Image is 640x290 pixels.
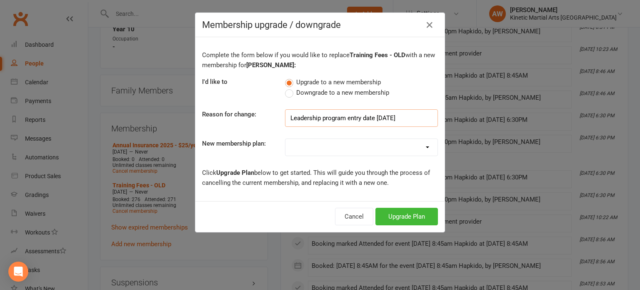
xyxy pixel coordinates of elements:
[202,77,227,87] label: I'd like to
[202,168,438,188] p: Click below to get started. This will guide you through the process of cancelling the current mem...
[202,139,266,149] label: New membership plan:
[202,109,256,119] label: Reason for change:
[216,169,254,177] b: Upgrade Plan
[285,109,438,127] input: Reason (optional)
[423,18,436,32] button: Close
[202,20,438,30] h4: Membership upgrade / downgrade
[296,88,389,96] span: Downgrade to a new membership
[350,51,405,59] b: Training Fees - OLD
[246,61,296,69] b: [PERSON_NAME]:
[375,208,438,225] button: Upgrade Plan
[202,50,438,70] p: Complete the form below if you would like to replace with a new membership for
[335,208,373,225] button: Cancel
[8,262,28,282] div: Open Intercom Messenger
[296,77,381,86] span: Upgrade to a new membership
